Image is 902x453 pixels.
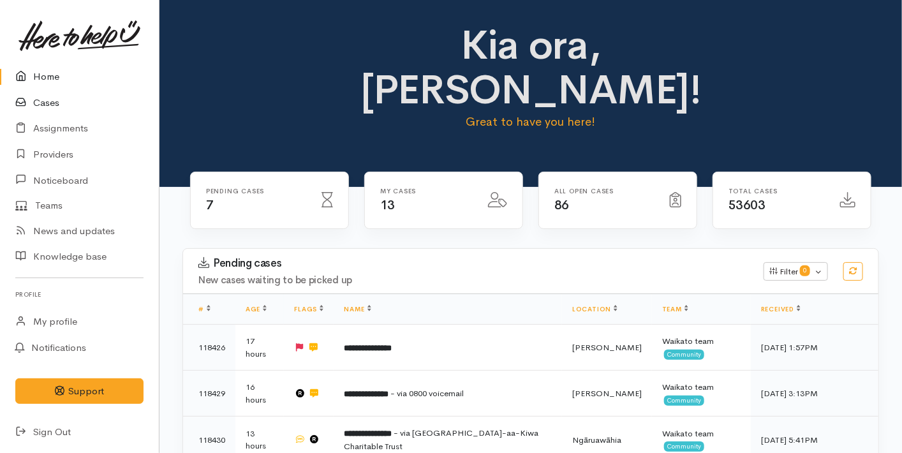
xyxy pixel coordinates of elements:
h1: Kia ora, [PERSON_NAME]! [360,23,701,113]
a: Flags [294,305,323,313]
span: [PERSON_NAME] [572,388,642,399]
span: - via [GEOGRAPHIC_DATA]-aa-Kiwa Charitable Trust [344,427,538,452]
h6: Total cases [728,188,825,195]
td: 17 hours [235,325,284,371]
span: - via 0800 voicemail [390,388,464,399]
span: 7 [206,197,214,213]
span: [PERSON_NAME] [572,342,642,353]
h4: New cases waiting to be picked up [198,275,748,286]
span: 0 [800,265,810,276]
a: Team [662,305,688,313]
a: Location [572,305,617,313]
td: 118429 [183,371,235,417]
span: 13 [380,197,395,213]
td: [DATE] 3:13PM [751,371,878,417]
span: 86 [554,197,569,213]
h6: All Open cases [554,188,654,195]
button: Filter0 [764,262,828,281]
h6: Pending cases [206,188,306,195]
a: Received [761,305,801,313]
h3: Pending cases [198,257,748,270]
h6: My cases [380,188,473,195]
span: Ngāruawāhia [572,434,621,445]
a: Name [344,305,371,313]
td: 16 hours [235,371,284,417]
td: Waikato team [652,371,751,417]
h6: Profile [15,286,144,303]
td: [DATE] 1:57PM [751,325,878,371]
td: 118426 [183,325,235,371]
td: Waikato team [652,325,751,371]
span: Community [664,350,704,360]
span: Community [664,396,704,406]
a: Age [246,305,267,313]
span: 53603 [728,197,765,213]
button: Support [15,378,144,405]
p: Great to have you here! [360,113,701,131]
a: # [198,305,211,313]
span: Community [664,442,704,452]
